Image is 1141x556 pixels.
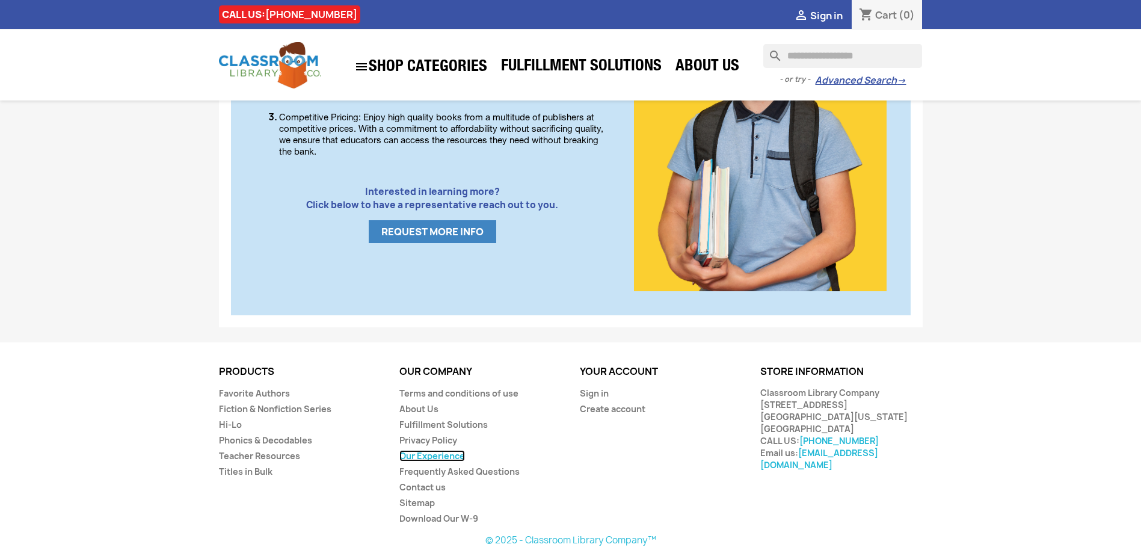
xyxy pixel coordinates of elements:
a: About Us [669,55,745,79]
p: Store information [760,366,923,377]
a: © 2025 - Classroom Library Company™ [485,534,656,546]
span: - or try - [780,73,815,85]
i: search [763,44,778,58]
a: About Us [399,403,438,415]
a: Favorite Authors [219,388,290,399]
a: Titles in Bulk [219,466,272,477]
a: Our Experience [399,450,465,462]
i: shopping_cart [859,8,873,23]
a: Contact us [399,481,446,493]
p: Interested in learning more? [255,186,610,197]
a: Sitemap [399,497,435,508]
i:  [354,60,369,74]
span: Sign in [810,9,843,22]
a: Create account [580,403,645,415]
a: Advanced Search→ [815,75,906,87]
a: Download Our W-9 [399,513,478,524]
a: REQUEST MORE INFO [369,220,496,243]
p: Products [219,366,381,377]
a: [EMAIL_ADDRESS][DOMAIN_NAME] [760,447,878,471]
span: Cart [875,8,897,22]
a: Privacy Policy [399,434,457,446]
a: Your account [580,365,658,378]
a:  Sign in [794,9,843,22]
a: Fulfillment Solutions [495,55,668,79]
a: Fulfillment Solutions [399,419,488,430]
a: Hi-Lo [219,419,242,430]
img: Classroom Library Company [219,42,321,88]
div: Classroom Library Company [STREET_ADDRESS] [GEOGRAPHIC_DATA][US_STATE] [GEOGRAPHIC_DATA] CALL US:... [760,387,923,471]
a: SHOP CATEGORIES [348,54,493,80]
p: Click below to have a representative reach out to you. [255,199,610,211]
a: Frequently Asked Questions [399,466,520,477]
a: Phonics & Decodables [219,434,312,446]
a: Fiction & Nonfiction Series [219,403,331,415]
a: [PHONE_NUMBER] [265,8,357,21]
span: → [897,75,906,87]
a: Terms and conditions of use [399,388,518,399]
p: Our company [399,366,562,377]
a: [PHONE_NUMBER] [799,435,879,446]
i:  [794,9,808,23]
div: CALL US: [219,5,360,23]
input: Search [763,44,922,68]
span: (0) [899,8,915,22]
a: Teacher Resources [219,450,300,462]
a: Sign in [580,388,609,399]
p: Competitive Pricing: Enjoy high quality books from a multitude of publishers at competitive price... [279,113,610,159]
